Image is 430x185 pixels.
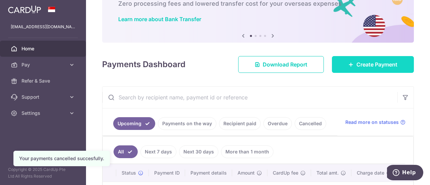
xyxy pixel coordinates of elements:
span: Charge date [357,170,384,176]
span: Amount [238,170,255,176]
h4: Payments Dashboard [102,58,185,71]
a: Payments on the way [158,117,216,130]
span: Download Report [263,60,307,68]
span: Total amt. [316,170,339,176]
a: Learn more about Bank Transfer [118,16,201,22]
a: All [114,145,138,158]
span: Pay [21,61,66,68]
span: Home [21,45,66,52]
span: Status [122,170,136,176]
a: More than 1 month [221,145,273,158]
p: [EMAIL_ADDRESS][DOMAIN_NAME] [11,24,75,30]
th: Payment ID [149,164,185,182]
img: CardUp [8,5,41,13]
span: Create Payment [356,60,397,68]
a: Download Report [238,56,324,73]
a: Cancelled [295,117,326,130]
a: Read more on statuses [345,119,405,126]
span: Read more on statuses [345,119,399,126]
span: Settings [21,110,66,117]
span: Support [21,94,66,100]
a: Next 7 days [140,145,176,158]
span: Refer & Save [21,78,66,84]
a: Overdue [263,117,292,130]
a: Upcoming [113,117,155,130]
span: CardUp fee [273,170,298,176]
iframe: Opens a widget where you can find more information [387,165,423,182]
a: Create Payment [332,56,414,73]
a: Recipient paid [219,117,261,130]
a: Next 30 days [179,145,218,158]
th: Payment details [185,164,232,182]
input: Search by recipient name, payment id or reference [102,87,397,108]
div: Your payments cancelled succesfully. [19,155,104,162]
